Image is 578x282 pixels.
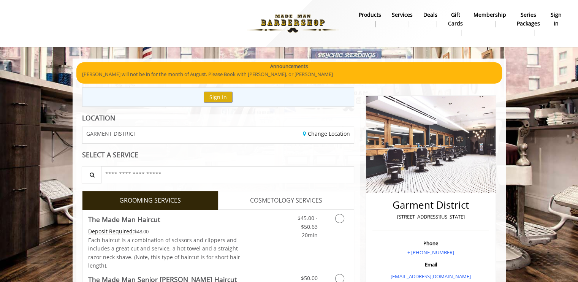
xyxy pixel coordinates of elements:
[551,11,562,28] b: sign in
[270,62,308,70] b: Announcements
[511,10,545,38] a: Series packagesSeries packages
[545,10,567,29] a: sign insign in
[241,3,345,44] img: Made Man Barbershop logo
[407,249,454,256] a: + [PHONE_NUMBER]
[303,130,350,137] a: Change Location
[88,227,241,236] div: $48.00
[359,11,381,19] b: products
[473,11,506,19] b: Membership
[250,196,322,206] span: COSMETOLOGY SERVICES
[392,11,413,19] b: Services
[88,214,160,225] b: The Made Man Haircut
[88,236,240,269] span: Each haircut is a combination of scissors and clippers and includes a great cut and service, a ho...
[418,10,443,29] a: DealsDeals
[301,274,317,282] span: $50.00
[517,11,540,28] b: Series packages
[82,151,355,158] div: SELECT A SERVICE
[374,213,487,221] p: [STREET_ADDRESS][US_STATE]
[448,11,463,28] b: gift cards
[204,92,233,103] button: Sign In
[297,214,317,230] span: $45.00 - $50.63
[443,10,468,38] a: Gift cardsgift cards
[374,200,487,211] h2: Garment District
[374,241,487,246] h3: Phone
[88,228,134,235] span: This service needs some Advance to be paid before we block your appointment
[353,10,386,29] a: Productsproducts
[468,10,511,29] a: MembershipMembership
[423,11,437,19] b: Deals
[386,10,418,29] a: ServicesServices
[82,113,115,122] b: LOCATION
[82,166,101,183] button: Service Search
[374,262,487,267] h3: Email
[301,231,317,239] span: 20min
[391,273,471,280] a: [EMAIL_ADDRESS][DOMAIN_NAME]
[82,70,496,78] p: [PERSON_NAME] will not be in for the month of August. Please Book with [PERSON_NAME], or [PERSON_...
[119,196,181,206] span: GROOMING SERVICES
[86,131,136,136] span: GARMENT DISTRICT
